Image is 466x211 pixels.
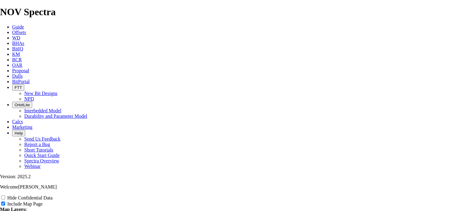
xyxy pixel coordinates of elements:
a: BitIQ [12,46,23,51]
a: BitPortal [12,79,30,84]
a: Calcs [12,119,23,124]
a: Interbedded Model [24,108,61,113]
a: KM [12,52,20,57]
a: Guide [12,24,24,29]
a: OAR [12,63,22,68]
label: Hide Confidential Data [7,195,52,200]
a: NPD [24,96,34,101]
a: Spectra Overview [24,158,59,163]
span: Help [15,131,23,135]
a: Webinar [24,164,41,169]
span: OrbitLite [15,103,30,107]
label: Include Map Page [7,201,42,206]
button: OrbitLite [12,102,32,108]
a: Short Tutorials [24,147,53,152]
button: FTT [12,84,24,91]
span: FTT [15,85,22,90]
span: [PERSON_NAME] [18,184,57,189]
a: Offsets [12,30,26,35]
a: New Bit Designs [24,91,57,96]
button: Help [12,130,25,136]
a: Proposal [12,68,29,73]
a: BHAs [12,41,24,46]
a: Quick Start Guide [24,153,59,158]
a: Durability and Parameter Model [24,114,87,119]
a: Dulls [12,73,23,79]
a: Report a Bug [24,142,50,147]
a: BCR [12,57,22,62]
a: Send Us Feedback [24,136,60,141]
a: WD [12,35,20,40]
a: Marketing [12,124,32,130]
